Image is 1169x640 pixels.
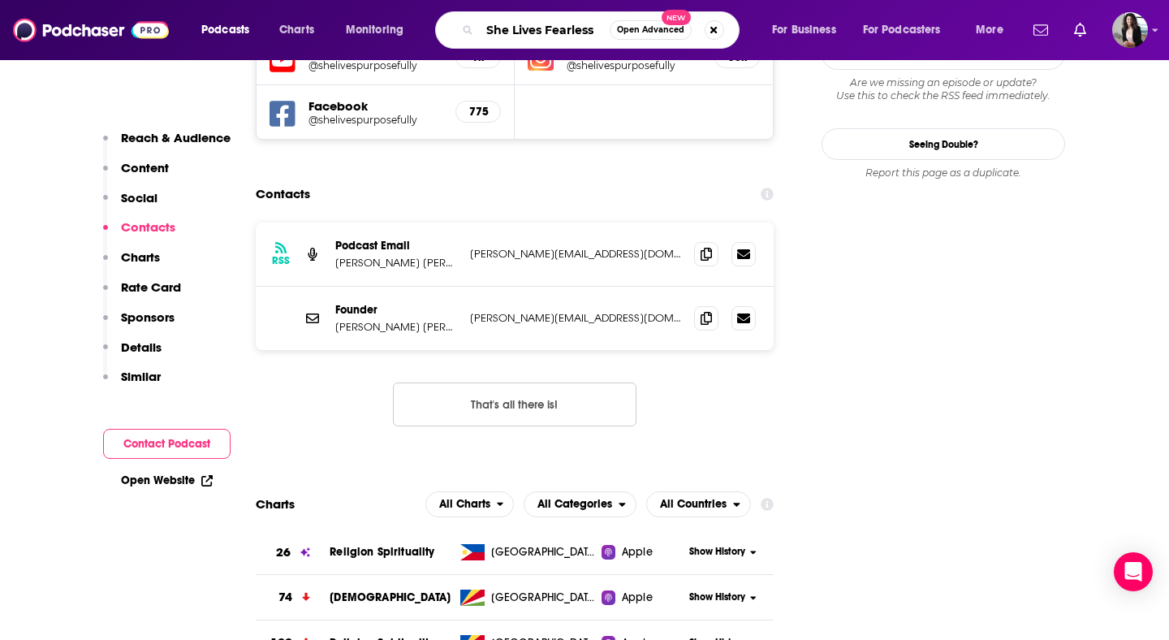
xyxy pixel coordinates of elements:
[646,491,751,517] h2: Countries
[1068,16,1093,44] a: Show notifications dropdown
[480,17,610,43] input: Search podcasts, credits, & more...
[1112,12,1148,48] button: Show profile menu
[964,17,1024,43] button: open menu
[121,474,213,487] a: Open Website
[425,491,515,517] h2: Platforms
[425,491,515,517] button: open menu
[537,499,612,510] span: All Categories
[622,544,653,560] span: Apple
[103,279,181,309] button: Rate Card
[622,590,653,606] span: Apple
[308,114,442,126] a: @shelivespurposefully
[272,254,290,267] h3: RSS
[491,544,597,560] span: Philippines
[256,496,295,512] h2: Charts
[308,59,442,71] a: @shelivespurposefully
[334,17,425,43] button: open menu
[976,19,1003,41] span: More
[103,219,175,249] button: Contacts
[439,499,490,510] span: All Charts
[491,590,597,606] span: Seychelles
[121,130,231,145] p: Reach & Audience
[689,545,745,559] span: Show History
[103,369,161,399] button: Similar
[330,590,451,604] a: [DEMOGRAPHIC_DATA]
[330,545,434,559] a: Religion Spirituality
[602,544,684,560] a: Apple
[1112,12,1148,48] img: User Profile
[684,590,762,604] button: Show History
[103,190,157,220] button: Social
[662,10,691,25] span: New
[103,249,160,279] button: Charts
[121,339,162,355] p: Details
[524,491,636,517] h2: Categories
[524,491,636,517] button: open menu
[103,339,162,370] button: Details
[451,11,755,49] div: Search podcasts, credits, & more...
[617,26,684,34] span: Open Advanced
[761,17,856,43] button: open menu
[852,17,964,43] button: open menu
[393,383,636,426] button: Nothing here.
[121,160,169,175] p: Content
[256,530,330,575] a: 26
[256,179,310,210] h2: Contacts
[1112,12,1148,48] span: Logged in as ElizabethCole
[822,76,1065,102] div: Are we missing an episode or update? Use this to check the RSS feed immediately.
[863,19,941,41] span: For Podcasters
[121,279,181,295] p: Rate Card
[822,166,1065,179] div: Report this page as a duplicate.
[454,590,602,606] a: [GEOGRAPHIC_DATA]
[103,309,175,339] button: Sponsors
[103,429,231,459] button: Contact Podcast
[335,239,457,253] p: Podcast Email
[308,98,442,114] h5: Facebook
[684,545,762,559] button: Show History
[660,499,727,510] span: All Countries
[772,19,836,41] span: For Business
[610,20,692,40] button: Open AdvancedNew
[646,491,751,517] button: open menu
[470,311,681,325] p: [PERSON_NAME][EMAIL_ADDRESS][DOMAIN_NAME]
[470,247,681,261] p: [PERSON_NAME][EMAIL_ADDRESS][DOMAIN_NAME]
[335,256,457,270] p: [PERSON_NAME] [PERSON_NAME]
[121,190,157,205] p: Social
[822,128,1065,160] a: Seeing Double?
[121,369,161,384] p: Similar
[121,219,175,235] p: Contacts
[469,105,487,119] h5: 775
[279,19,314,41] span: Charts
[13,15,169,45] img: Podchaser - Follow, Share and Rate Podcasts
[256,575,330,620] a: 74
[276,543,291,562] h3: 26
[346,19,403,41] span: Monitoring
[454,544,602,560] a: [GEOGRAPHIC_DATA]
[567,59,701,71] a: @shelivespurposefully
[278,588,292,607] h3: 74
[103,130,231,160] button: Reach & Audience
[201,19,249,41] span: Podcasts
[121,309,175,325] p: Sponsors
[335,303,457,317] p: Founder
[689,590,745,604] span: Show History
[190,17,270,43] button: open menu
[121,249,160,265] p: Charts
[103,160,169,190] button: Content
[269,17,324,43] a: Charts
[1114,552,1153,591] div: Open Intercom Messenger
[1027,16,1055,44] a: Show notifications dropdown
[335,320,457,334] p: [PERSON_NAME] [PERSON_NAME]
[602,590,684,606] a: Apple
